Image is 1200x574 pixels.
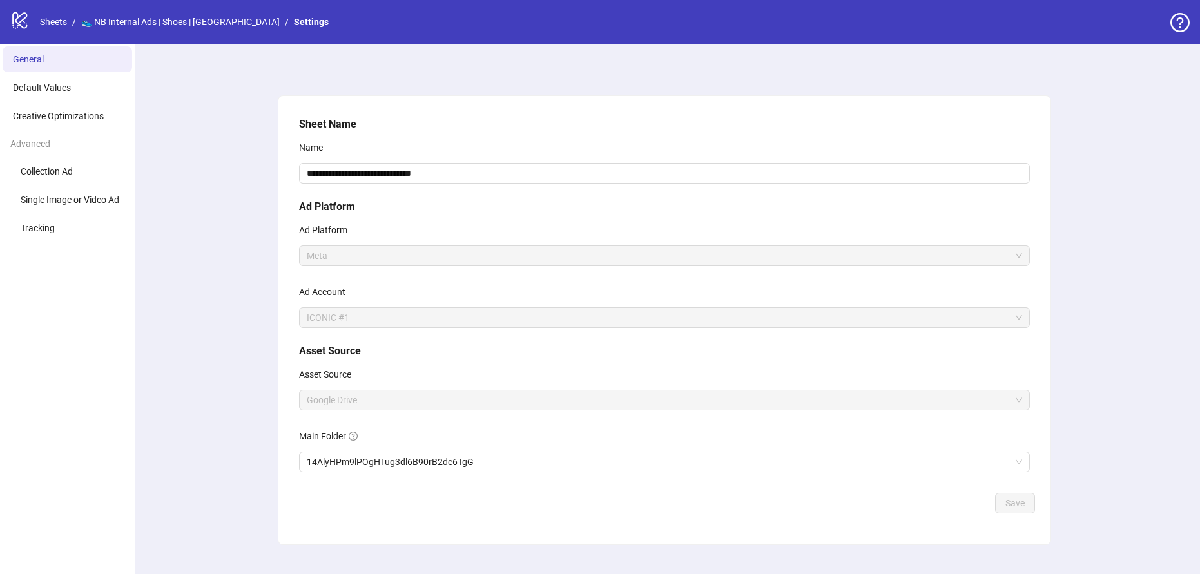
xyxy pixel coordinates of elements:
[299,220,356,240] label: Ad Platform
[299,343,1030,359] h5: Asset Source
[307,308,1022,327] span: ICONIC #1
[299,137,331,158] label: Name
[72,15,76,29] li: /
[285,15,289,29] li: /
[299,426,366,446] label: Main Folder
[13,54,44,64] span: General
[299,163,1030,184] input: Name
[37,15,70,29] a: Sheets
[21,223,55,233] span: Tracking
[21,166,73,177] span: Collection Ad
[307,246,1022,265] span: Meta
[21,195,119,205] span: Single Image or Video Ad
[299,199,1030,215] h5: Ad Platform
[13,82,71,93] span: Default Values
[1170,13,1190,32] span: question-circle
[307,390,1022,410] span: Google Drive
[995,493,1035,513] button: Save
[299,117,1030,132] h5: Sheet Name
[13,111,104,121] span: Creative Optimizations
[299,364,360,385] label: Asset Source
[79,15,282,29] a: 👟 NB Internal Ads | Shoes | [GEOGRAPHIC_DATA]
[299,282,354,302] label: Ad Account
[291,15,331,29] a: Settings
[349,432,358,441] span: question-circle
[307,452,1022,472] span: 14AlyHPm9lPOgHTug3dl6B90rB2dc6TgG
